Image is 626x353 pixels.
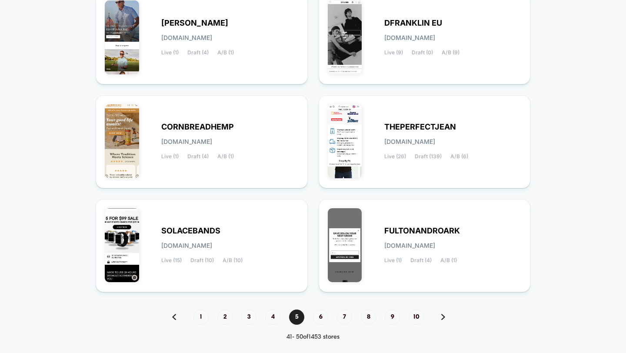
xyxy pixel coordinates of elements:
span: Live (15) [161,257,182,263]
span: [DOMAIN_NAME] [384,35,435,41]
span: CORNBREADHEMP [161,124,234,130]
span: Live (26) [384,153,406,160]
span: 7 [337,310,352,325]
span: FULTONANDROARK [384,228,460,234]
span: 4 [265,310,280,325]
span: [DOMAIN_NAME] [161,35,212,41]
span: [DOMAIN_NAME] [384,139,435,145]
span: A/B (1) [440,257,457,263]
span: 5 [289,310,304,325]
span: [PERSON_NAME] [161,20,228,26]
span: SOLACEBANDS [161,228,220,234]
span: Live (1) [161,153,179,160]
div: 41 - 50 of 1453 stores [163,333,463,341]
span: 9 [385,310,400,325]
img: SOLACEBANDS [105,208,139,282]
span: A/B (1) [217,50,234,56]
span: [DOMAIN_NAME] [161,139,212,145]
span: 2 [217,310,233,325]
span: Live (1) [384,257,402,263]
span: [DOMAIN_NAME] [384,243,435,249]
span: Draft (4) [410,257,432,263]
span: A/B (9) [442,50,460,56]
span: THEPERFECTJEAN [384,124,456,130]
span: 8 [361,310,376,325]
span: Draft (4) [187,153,209,160]
span: Live (9) [384,50,403,56]
img: THEPERFECTJEAN [328,104,362,178]
span: DFRANKLIN EU [384,20,442,26]
span: A/B (10) [223,257,243,263]
img: DFRANKLIN_EU [328,0,362,74]
span: 1 [193,310,209,325]
span: 3 [241,310,256,325]
span: Draft (4) [187,50,209,56]
span: [DOMAIN_NAME] [161,243,212,249]
img: CORNBREADHEMP [105,104,139,178]
img: FULTONANDROARK [328,208,362,282]
span: 6 [313,310,328,325]
span: 10 [409,310,424,325]
span: Draft (10) [190,257,214,263]
img: pagination forward [441,314,445,320]
img: JUSTINSKY [105,0,139,74]
img: pagination back [172,314,176,320]
span: Draft (0) [412,50,433,56]
span: A/B (1) [217,153,234,160]
span: Draft (139) [415,153,442,160]
span: Live (1) [161,50,179,56]
span: A/B (6) [450,153,468,160]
